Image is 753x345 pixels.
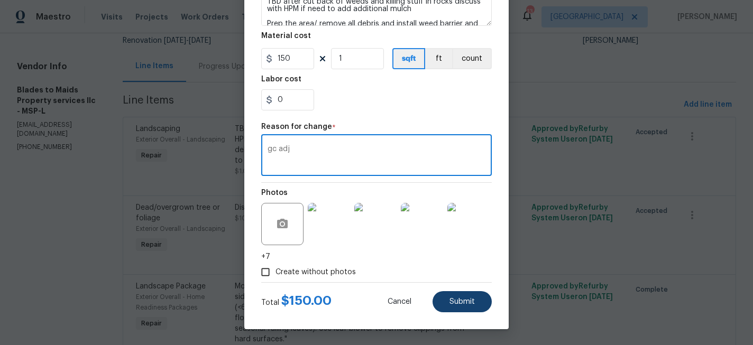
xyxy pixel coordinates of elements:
span: $ 150.00 [281,294,332,307]
button: count [452,48,492,69]
div: Total [261,295,332,308]
span: Create without photos [276,267,356,278]
span: +7 [261,251,270,262]
button: Submit [433,291,492,312]
h5: Labor cost [261,76,301,83]
button: ft [425,48,452,69]
button: Cancel [371,291,428,312]
textarea: gc adj [268,145,485,167]
h5: Reason for change [261,123,332,130]
h5: Photos [261,189,288,197]
button: sqft [392,48,425,69]
span: Submit [449,298,475,306]
span: Cancel [388,298,411,306]
h5: Material cost [261,32,311,40]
